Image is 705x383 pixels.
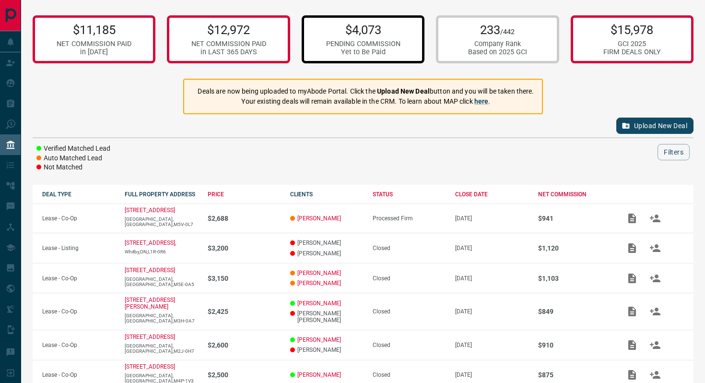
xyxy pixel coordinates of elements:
[658,144,690,160] button: Filters
[455,191,528,198] div: CLOSE DATE
[125,216,198,227] p: [GEOGRAPHIC_DATA],[GEOGRAPHIC_DATA],M5V-0L7
[373,308,446,315] div: Closed
[621,341,644,348] span: Add / View Documents
[290,191,363,198] div: CLIENTS
[297,280,341,287] a: [PERSON_NAME]
[377,87,430,95] strong: Upload New Deal
[621,244,644,251] span: Add / View Documents
[297,270,341,276] a: [PERSON_NAME]
[125,297,175,310] a: [STREET_ADDRESS][PERSON_NAME]
[455,342,528,348] p: [DATE]
[191,40,266,48] div: NET COMMISSION PAID
[290,239,363,246] p: [PERSON_NAME]
[326,40,400,48] div: PENDING COMMISSION
[125,343,198,354] p: [GEOGRAPHIC_DATA],[GEOGRAPHIC_DATA],M2J-0H7
[538,371,611,379] p: $875
[57,23,131,37] p: $11,185
[290,347,363,353] p: [PERSON_NAME]
[603,23,661,37] p: $15,978
[125,276,198,287] p: [GEOGRAPHIC_DATA],[GEOGRAPHIC_DATA],M5E-0A5
[373,215,446,222] div: Processed Firm
[468,40,527,48] div: Company Rank
[373,342,446,348] div: Closed
[290,250,363,257] p: [PERSON_NAME]
[191,23,266,37] p: $12,972
[208,308,281,315] p: $2,425
[603,40,661,48] div: GCI 2025
[621,371,644,378] span: Add / View Documents
[538,308,611,315] p: $849
[644,275,667,281] span: Match Clients
[42,245,115,251] p: Lease - Listing
[208,191,281,198] div: PRICE
[198,96,534,107] p: Your existing deals will remain available in the CRM. To learn about MAP click .
[538,191,611,198] div: NET COMMISSION
[297,371,341,378] a: [PERSON_NAME]
[373,191,446,198] div: STATUS
[208,371,281,379] p: $2,500
[125,191,198,198] div: FULL PROPERTY ADDRESS
[455,245,528,251] p: [DATE]
[455,308,528,315] p: [DATE]
[125,267,175,274] a: [STREET_ADDRESS]
[208,215,281,222] p: $2,688
[603,48,661,56] div: FIRM DEALS ONLY
[538,341,611,349] p: $910
[42,191,115,198] div: DEAL TYPE
[57,48,131,56] div: in [DATE]
[125,334,175,340] a: [STREET_ADDRESS]
[36,163,110,172] li: Not Matched
[538,215,611,222] p: $941
[198,86,534,96] p: Deals are now being uploaded to myAbode Portal. Click the button and you will be taken there.
[208,341,281,349] p: $2,600
[36,144,110,154] li: Verified Matched Lead
[297,336,341,343] a: [PERSON_NAME]
[42,308,115,315] p: Lease - Co-Op
[474,97,489,105] a: here
[644,244,667,251] span: Match Clients
[326,48,400,56] div: Yet to Be Paid
[42,275,115,282] p: Lease - Co-Op
[616,118,693,134] button: Upload New Deal
[644,308,667,314] span: Match Clients
[455,275,528,282] p: [DATE]
[644,215,667,221] span: Match Clients
[621,275,644,281] span: Add / View Documents
[125,363,175,370] a: [STREET_ADDRESS]
[42,342,115,348] p: Lease - Co-Op
[42,215,115,222] p: Lease - Co-Op
[125,239,176,246] a: [STREET_ADDRESS],
[297,300,341,307] a: [PERSON_NAME]
[455,371,528,378] p: [DATE]
[125,207,175,214] a: [STREET_ADDRESS]
[468,48,527,56] div: Based on 2025 GCI
[208,275,281,282] p: $3,150
[373,245,446,251] div: Closed
[500,28,515,36] span: /442
[621,215,644,221] span: Add / View Documents
[326,23,400,37] p: $4,073
[208,244,281,252] p: $3,200
[57,40,131,48] div: NET COMMISSION PAID
[42,371,115,378] p: Lease - Co-Op
[373,371,446,378] div: Closed
[455,215,528,222] p: [DATE]
[290,310,363,323] p: [PERSON_NAME] [PERSON_NAME]
[36,154,110,163] li: Auto Matched Lead
[125,313,198,323] p: [GEOGRAPHIC_DATA],[GEOGRAPHIC_DATA],M3H-0A7
[644,341,667,348] span: Match Clients
[468,23,527,37] p: 233
[373,275,446,282] div: Closed
[621,308,644,314] span: Add / View Documents
[297,215,341,222] a: [PERSON_NAME]
[538,244,611,252] p: $1,120
[191,48,266,56] div: in LAST 365 DAYS
[538,275,611,282] p: $1,103
[125,249,198,254] p: Whitby,ON,L1R-0R6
